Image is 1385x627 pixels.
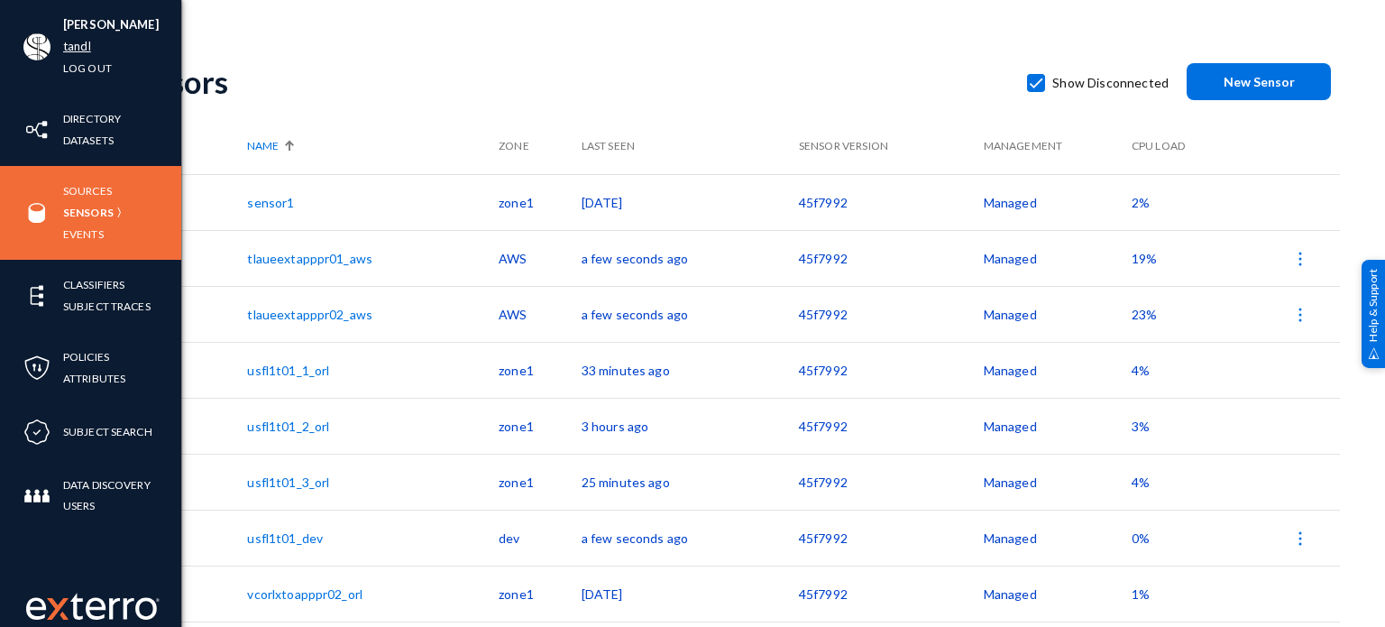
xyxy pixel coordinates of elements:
[582,174,799,230] td: [DATE]
[247,307,372,322] a: tlaueextapppr02_aws
[23,199,50,226] img: icon-sources.svg
[247,586,362,602] a: vcorlxtoapppr02_orl
[23,419,50,446] img: icon-compliance.svg
[984,174,1132,230] td: Managed
[247,138,490,154] div: Name
[582,510,799,566] td: a few seconds ago
[247,530,323,546] a: usfl1t01_dev
[1132,586,1150,602] span: 1%
[1291,250,1309,268] img: icon-more.svg
[63,274,124,295] a: Classifiers
[23,116,50,143] img: icon-inventory.svg
[984,566,1132,622] td: Managed
[247,138,279,154] span: Name
[119,118,247,174] th: Status
[582,286,799,342] td: a few seconds ago
[499,510,581,566] td: dev
[23,483,50,510] img: icon-members.svg
[1132,251,1157,266] span: 19%
[582,398,799,454] td: 3 hours ago
[63,108,121,129] a: Directory
[63,130,114,151] a: Datasets
[984,510,1132,566] td: Managed
[247,419,329,434] a: usfl1t01_2_orl
[799,566,984,622] td: 45f7992
[799,230,984,286] td: 45f7992
[63,346,109,367] a: Policies
[984,398,1132,454] td: Managed
[984,286,1132,342] td: Managed
[499,454,581,510] td: zone1
[582,342,799,398] td: 33 minutes ago
[984,118,1132,174] th: Management
[63,421,152,442] a: Subject Search
[1291,530,1309,548] img: icon-more.svg
[63,368,125,389] a: Attributes
[63,224,104,244] a: Events
[63,58,112,78] a: Log out
[582,118,799,174] th: Last Seen
[799,342,984,398] td: 45f7992
[247,251,372,266] a: tlaueextapppr01_aws
[1132,419,1150,434] span: 3%
[499,174,581,230] td: zone1
[799,510,984,566] td: 45f7992
[1368,347,1380,359] img: help_support.svg
[63,296,151,317] a: Subject Traces
[582,566,799,622] td: [DATE]
[499,342,581,398] td: zone1
[799,398,984,454] td: 45f7992
[247,195,294,210] a: sensor1
[23,282,50,309] img: icon-elements.svg
[1052,69,1169,97] span: Show Disconnected
[1224,74,1295,89] span: New Sensor
[499,286,581,342] td: AWS
[23,33,50,60] img: ACg8ocIa8OWj5FIzaB8MU-JIbNDt0RWcUDl_eQ0ZyYxN7rWYZ1uJfn9p=s96-c
[499,566,581,622] td: zone1
[247,475,329,490] a: usfl1t01_3_orl
[984,230,1132,286] td: Managed
[1132,475,1150,490] span: 4%
[1362,259,1385,367] div: Help & Support
[984,454,1132,510] td: Managed
[1132,118,1232,174] th: CPU Load
[499,398,581,454] td: zone1
[799,286,984,342] td: 45f7992
[1132,307,1157,322] span: 23%
[63,180,112,201] a: Sources
[63,14,159,36] li: [PERSON_NAME]
[119,63,1009,100] div: Sensors
[47,598,69,620] img: exterro-logo.svg
[247,363,329,378] a: usfl1t01_1_orl
[26,593,160,620] img: exterro-work-mark.svg
[799,454,984,510] td: 45f7992
[1132,363,1150,378] span: 4%
[582,230,799,286] td: a few seconds ago
[799,174,984,230] td: 45f7992
[1132,195,1150,210] span: 2%
[1291,306,1309,324] img: icon-more.svg
[63,475,181,516] a: Data Discovery Users
[63,36,91,57] a: tandl
[499,230,581,286] td: AWS
[1132,530,1150,546] span: 0%
[1187,63,1331,100] button: New Sensor
[582,454,799,510] td: 25 minutes ago
[499,118,581,174] th: Zone
[799,118,984,174] th: Sensor Version
[23,355,50,382] img: icon-policies.svg
[63,202,114,223] a: Sensors
[984,342,1132,398] td: Managed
